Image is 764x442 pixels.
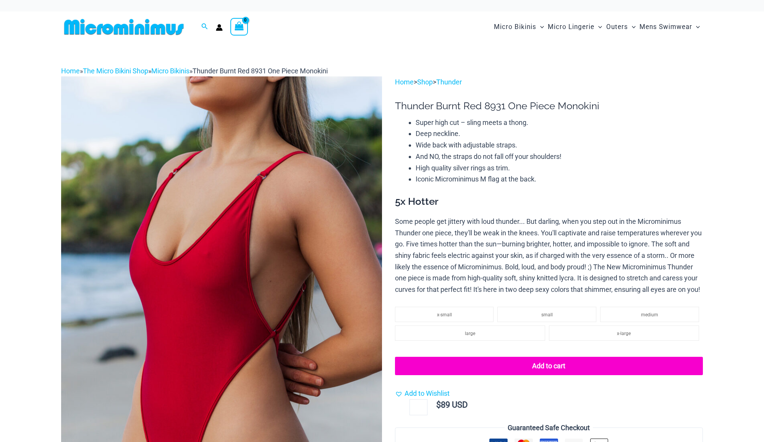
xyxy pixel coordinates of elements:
li: High quality silver rings as trim. [416,162,703,174]
li: Deep neckline. [416,128,703,139]
span: Micro Bikinis [494,17,536,37]
a: Micro LingerieMenu ToggleMenu Toggle [546,15,604,39]
span: Menu Toggle [628,17,636,37]
li: small [497,307,596,322]
img: MM SHOP LOGO FLAT [61,18,187,36]
input: Product quantity [410,399,427,415]
li: medium [600,307,699,322]
span: small [541,312,553,317]
li: And NO, the straps do not fall off your shoulders! [416,151,703,162]
li: large [395,325,545,341]
span: medium [641,312,658,317]
a: View Shopping Cart, empty [230,18,248,36]
a: Micro Bikinis [151,67,189,75]
span: » » » [61,67,328,75]
li: x-small [395,307,494,322]
button: Add to cart [395,357,703,375]
span: Menu Toggle [594,17,602,37]
span: Menu Toggle [536,17,544,37]
span: Add to Wishlist [405,389,450,397]
a: The Micro Bikini Shop [83,67,148,75]
a: Thunder [436,78,462,86]
a: Shop [417,78,433,86]
a: Account icon link [216,24,223,31]
bdi: 89 USD [436,400,468,410]
span: x-large [617,331,631,336]
li: x-large [549,325,699,341]
span: large [465,331,475,336]
span: Outers [606,17,628,37]
h1: Thunder Burnt Red 8931 One Piece Monokini [395,100,703,112]
span: Mens Swimwear [639,17,692,37]
p: Some people get jittery with loud thunder... But darling, when you step out in the Microminimus T... [395,216,703,295]
a: Home [61,67,80,75]
a: Micro BikinisMenu ToggleMenu Toggle [492,15,546,39]
li: Super high cut – sling meets a thong. [416,117,703,128]
a: Add to Wishlist [395,388,450,399]
span: x-small [437,312,452,317]
span: Thunder Burnt Red 8931 One Piece Monokini [193,67,328,75]
a: Search icon link [201,22,208,32]
span: $ [436,400,441,410]
a: Mens SwimwearMenu ToggleMenu Toggle [638,15,702,39]
span: Micro Lingerie [548,17,594,37]
nav: Site Navigation [491,14,703,40]
a: Home [395,78,414,86]
legend: Guaranteed Safe Checkout [505,422,593,434]
a: OutersMenu ToggleMenu Toggle [604,15,638,39]
span: Menu Toggle [692,17,700,37]
li: Iconic Microminimus M flag at the back. [416,173,703,185]
h3: 5x Hotter [395,195,703,208]
li: Wide back with adjustable straps. [416,139,703,151]
p: > > [395,76,703,88]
